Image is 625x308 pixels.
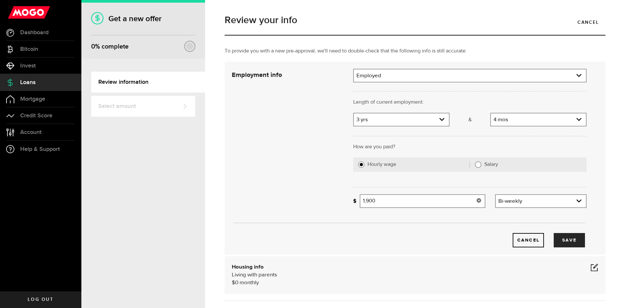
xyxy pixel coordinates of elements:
[571,15,605,29] a: Cancel
[91,41,129,52] div: % complete
[513,233,544,247] button: Cancel
[554,233,585,247] button: Save
[235,280,238,286] span: 0
[91,96,195,117] a: Select amount
[484,161,582,168] label: Salary
[240,280,259,286] span: monthly
[20,129,42,135] span: Account
[28,297,53,302] span: Log out
[232,264,264,270] b: Housing info
[354,69,586,82] a: expand select
[491,113,586,126] a: expand select
[91,72,205,93] a: Review information
[354,113,449,126] a: expand select
[20,146,60,152] span: Help & Support
[232,272,277,278] span: Living with parents
[353,143,587,151] p: How are you paid?
[20,80,35,85] span: Loans
[225,47,605,55] p: To provide you with a new pre-approval, we'll need to double-check that the following info is sti...
[232,72,282,78] strong: Employment info
[20,30,49,36] span: Dashboard
[475,161,481,168] input: Salary
[225,15,605,25] h1: Review your info
[20,63,36,69] span: Invest
[91,43,95,51] span: 0
[496,195,586,207] a: expand select
[232,280,235,286] span: $
[20,46,38,52] span: Bitcoin
[20,96,45,102] span: Mortgage
[368,161,470,168] label: Hourly wage
[353,98,587,106] p: Length of current employment:
[450,116,490,124] p: &
[5,3,25,22] button: Open LiveChat chat widget
[91,14,195,23] h1: Get a new offer
[20,113,52,119] span: Credit Score
[358,161,365,168] input: Hourly wage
